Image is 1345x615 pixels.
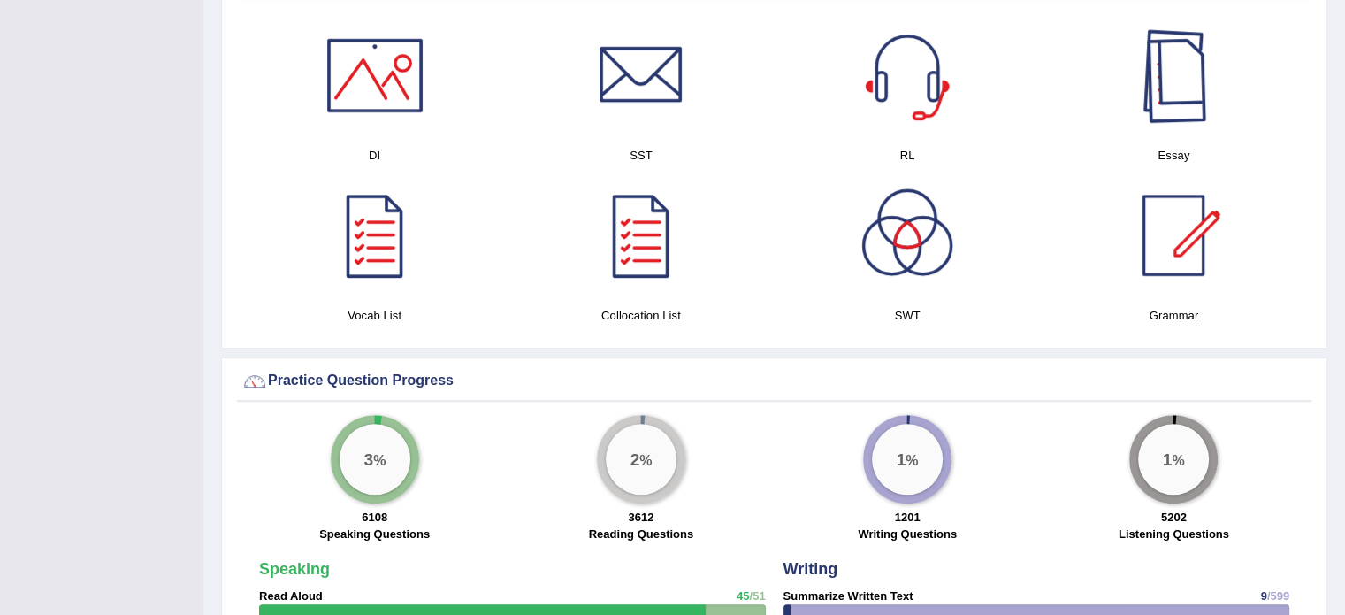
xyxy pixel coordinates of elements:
h4: SWT [783,306,1032,325]
span: 9 [1260,589,1266,603]
h4: SST [516,146,765,165]
h4: Essay [1050,146,1298,165]
span: /51 [749,589,765,603]
div: Practice Question Progress [241,368,1307,395]
big: 3 [363,450,373,469]
strong: Speaking [259,560,330,578]
big: 1 [897,450,906,469]
label: Listening Questions [1119,526,1229,542]
label: Reading Questions [589,526,693,542]
strong: 6108 [362,511,387,524]
div: % [606,424,676,495]
div: % [872,424,943,495]
big: 1 [1163,450,1173,469]
strong: 3612 [628,511,653,524]
strong: 5202 [1161,511,1187,524]
h4: Vocab List [250,306,499,325]
span: 45 [737,589,749,603]
div: % [340,424,410,495]
div: % [1138,424,1209,495]
strong: 1201 [895,511,921,524]
label: Writing Questions [858,526,957,542]
h4: DI [250,146,499,165]
h4: RL [783,146,1032,165]
h4: Collocation List [516,306,765,325]
strong: Summarize Written Text [783,589,913,603]
strong: Writing [783,560,838,578]
label: Speaking Questions [319,526,430,542]
span: /599 [1267,589,1289,603]
strong: Read Aloud [259,589,323,603]
big: 2 [630,450,639,469]
h4: Grammar [1050,306,1298,325]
